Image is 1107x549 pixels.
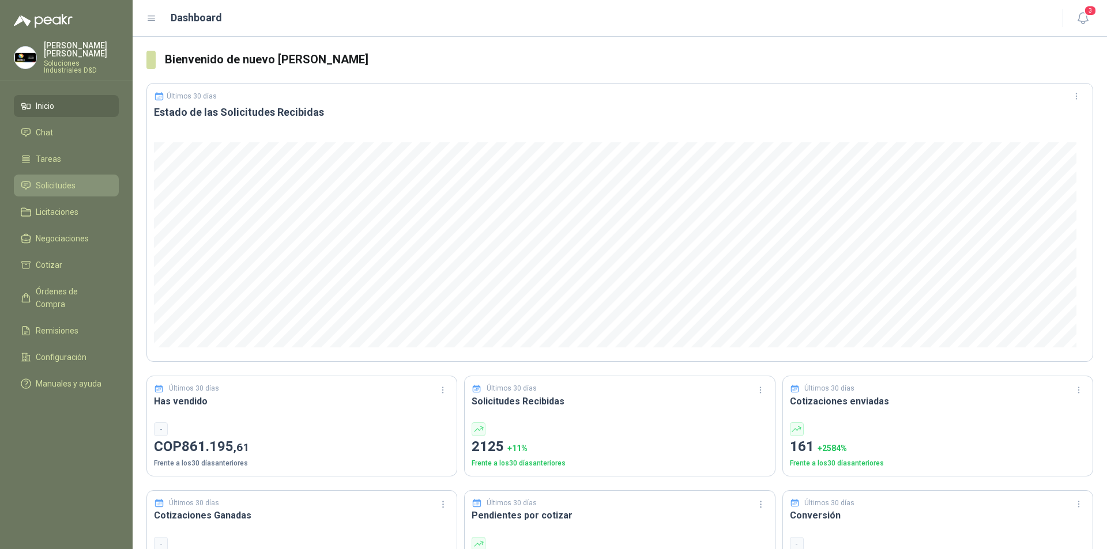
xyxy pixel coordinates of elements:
[472,394,767,408] h3: Solicitudes Recibidas
[790,394,1086,408] h3: Cotizaciones enviadas
[36,351,86,364] span: Configuración
[1084,5,1097,16] span: 3
[36,232,89,245] span: Negociaciones
[472,458,767,469] p: Frente a los 30 días anteriores
[14,14,73,28] img: Logo peakr
[154,458,450,469] p: Frente a los 30 días anteriores
[36,259,62,271] span: Cotizar
[36,377,101,390] span: Manuales y ayuda
[154,508,450,523] h3: Cotizaciones Ganadas
[507,444,528,453] span: + 11 %
[171,10,222,26] h1: Dashboard
[36,324,78,337] span: Remisiones
[487,383,537,394] p: Últimos 30 días
[14,201,119,223] a: Licitaciones
[14,320,119,342] a: Remisiones
[167,92,217,100] p: Últimos 30 días
[790,458,1086,469] p: Frente a los 30 días anteriores
[14,373,119,395] a: Manuales y ayuda
[182,438,249,455] span: 861.195
[472,436,767,458] p: 2125
[169,498,219,509] p: Últimos 30 días
[36,179,76,192] span: Solicitudes
[472,508,767,523] h3: Pendientes por cotizar
[169,383,219,394] p: Últimos 30 días
[790,436,1086,458] p: 161
[804,383,854,394] p: Últimos 30 días
[154,105,1086,119] h3: Estado de las Solicitudes Recibidas
[804,498,854,509] p: Últimos 30 días
[36,153,61,165] span: Tareas
[790,508,1086,523] h3: Conversión
[14,148,119,170] a: Tareas
[44,60,119,74] p: Soluciones Industriales D&D
[36,206,78,218] span: Licitaciones
[14,175,119,196] a: Solicitudes
[234,441,249,454] span: ,61
[487,498,537,509] p: Últimos 30 días
[1072,8,1093,29] button: 3
[36,100,54,112] span: Inicio
[154,436,450,458] p: COP
[14,281,119,315] a: Órdenes de Compra
[165,51,1093,69] h3: Bienvenido de nuevo [PERSON_NAME]
[14,122,119,143] a: Chat
[14,228,119,249] a: Negociaciones
[14,346,119,368] a: Configuración
[14,47,36,69] img: Company Logo
[14,254,119,276] a: Cotizar
[36,285,108,311] span: Órdenes de Compra
[44,41,119,58] p: [PERSON_NAME] [PERSON_NAME]
[36,126,53,139] span: Chat
[818,444,847,453] span: + 2584 %
[154,422,168,436] div: -
[154,394,450,408] h3: Has vendido
[14,95,119,117] a: Inicio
